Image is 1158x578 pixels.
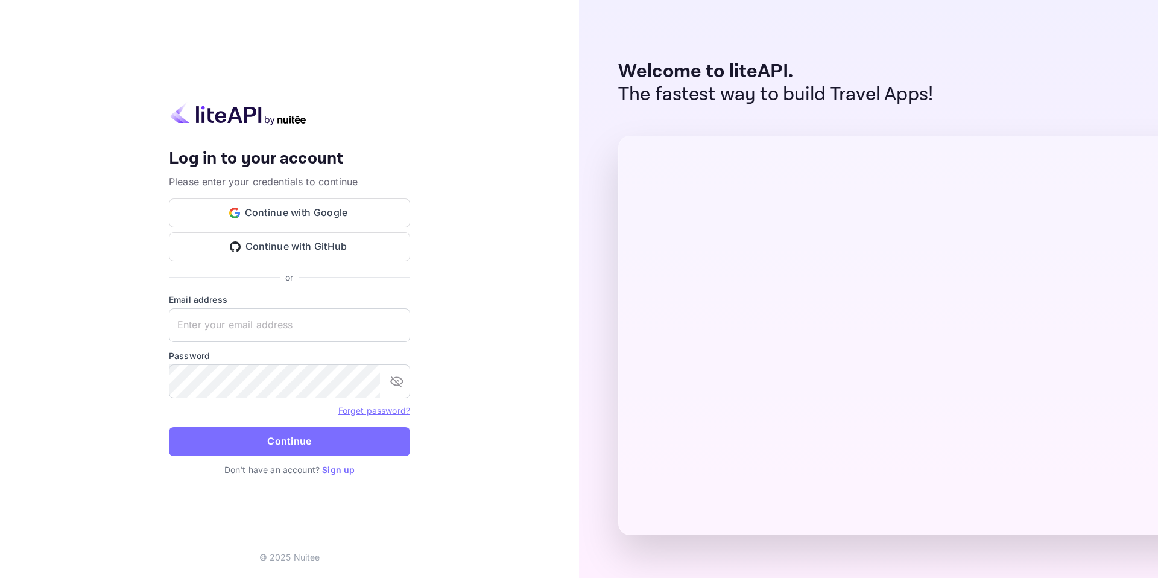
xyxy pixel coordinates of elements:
a: Sign up [322,465,355,475]
a: Forget password? [338,404,410,416]
p: Don't have an account? [169,463,410,476]
h4: Log in to your account [169,148,410,170]
p: Please enter your credentials to continue [169,174,410,189]
label: Password [169,349,410,362]
p: Welcome to liteAPI. [618,60,934,83]
p: or [285,271,293,284]
a: Forget password? [338,405,410,416]
label: Email address [169,293,410,306]
button: Continue [169,427,410,456]
img: liteapi [169,102,308,125]
p: © 2025 Nuitee [259,551,320,564]
button: Continue with GitHub [169,232,410,261]
input: Enter your email address [169,308,410,342]
button: toggle password visibility [385,369,409,393]
p: The fastest way to build Travel Apps! [618,83,934,106]
button: Continue with Google [169,198,410,227]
